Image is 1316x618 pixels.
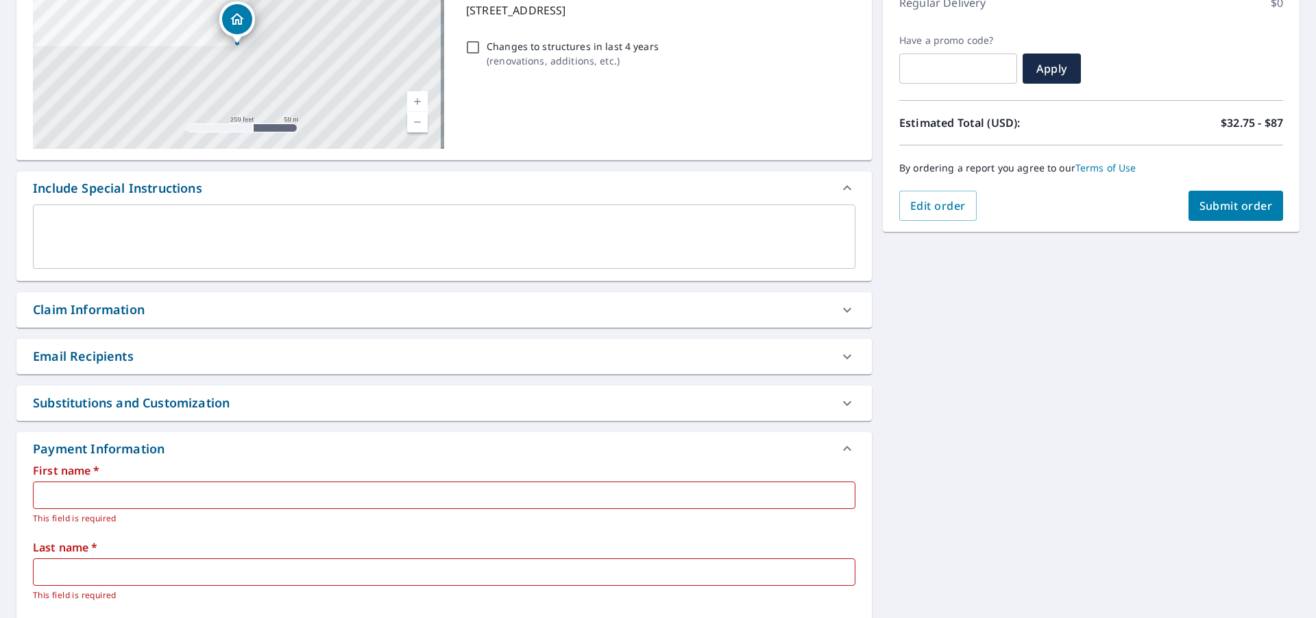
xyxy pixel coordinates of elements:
div: Email Recipients [33,347,134,366]
span: Edit order [910,198,966,213]
div: Include Special Instructions [33,179,202,198]
p: Changes to structures in last 4 years [487,39,659,54]
button: Edit order [899,191,977,221]
p: Estimated Total (USD): [899,115,1091,131]
div: Include Special Instructions [16,171,872,204]
label: Have a promo code? [899,34,1017,47]
span: Apply [1034,61,1070,76]
div: Claim Information [33,300,145,319]
div: Email Recipients [16,339,872,374]
button: Apply [1023,54,1081,84]
a: Current Level 17, Zoom In [407,91,428,112]
div: Claim Information [16,292,872,327]
a: Current Level 17, Zoom Out [407,112,428,132]
p: This field is required [33,589,846,602]
span: Submit order [1199,198,1273,213]
div: Payment Information [16,432,872,465]
p: By ordering a report you agree to our [899,162,1283,174]
p: [STREET_ADDRESS] [466,2,850,19]
p: This field is required [33,512,846,525]
p: $32.75 - $87 [1221,115,1283,131]
div: Substitutions and Customization [33,394,230,412]
div: Dropped pin, building 1, Residential property, 405 Main St S Karlstad, MN 56732 [219,1,255,44]
div: Substitutions and Customization [16,385,872,420]
a: Terms of Use [1075,161,1136,174]
p: ( renovations, additions, etc. ) [487,54,659,68]
label: Last name [33,542,855,553]
button: Submit order [1189,191,1284,221]
div: Payment Information [33,440,170,458]
label: First name [33,465,855,476]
